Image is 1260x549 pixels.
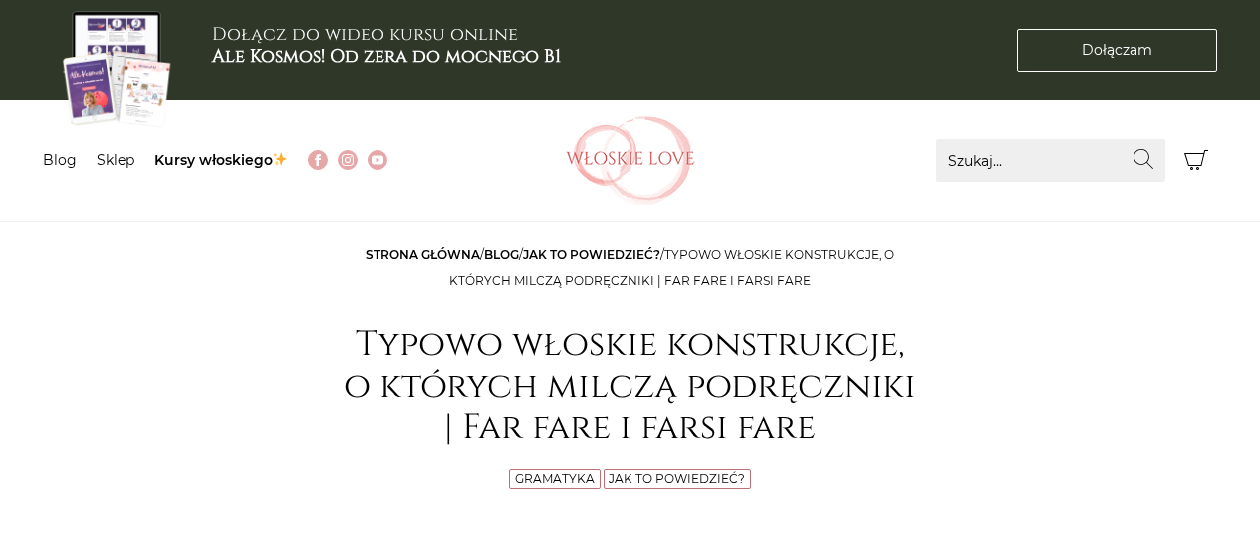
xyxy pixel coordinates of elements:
[523,247,660,262] a: Jak to powiedzieć?
[936,139,1165,182] input: Szukaj...
[1017,29,1217,72] a: Dołączam
[212,24,561,67] h3: Dołącz do wideo kursu online
[366,247,480,262] a: Strona główna
[566,116,695,205] img: Włoskielove
[484,247,519,262] a: Blog
[449,247,894,288] span: Typowo włoskie konstrukcje, o których milczą podręczniki | Far fare i farsi fare
[43,151,77,169] a: Blog
[515,471,595,486] a: Gramatyka
[212,44,561,69] b: Ale Kosmos! Od zera do mocnego B1
[273,152,287,166] img: ✨
[97,151,134,169] a: Sklep
[1082,40,1152,61] span: Dołączam
[366,247,894,288] span: / / /
[342,324,919,449] h1: Typowo włoskie konstrukcje, o których milczą podręczniki | Far fare i farsi fare
[1175,139,1218,182] button: Koszyk
[609,471,745,486] a: Jak to powiedzieć?
[154,151,289,169] a: Kursy włoskiego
